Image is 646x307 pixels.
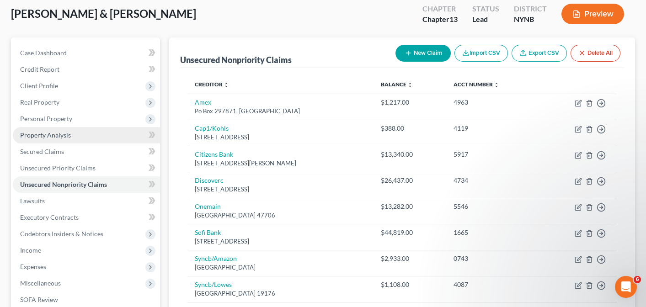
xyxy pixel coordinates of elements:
div: [STREET_ADDRESS][PERSON_NAME] [195,159,366,168]
div: Po Box 297871, [GEOGRAPHIC_DATA] [195,107,366,116]
span: Lawsuits [20,197,45,205]
a: Executory Contracts [13,209,160,226]
span: Secured Claims [20,148,64,155]
a: Acct Number unfold_more [454,81,499,88]
div: [GEOGRAPHIC_DATA] 19176 [195,289,366,298]
a: Unsecured Priority Claims [13,160,160,176]
div: Chapter [422,14,458,25]
div: Chapter [422,4,458,14]
div: $1,108.00 [381,280,439,289]
div: $388.00 [381,124,439,133]
div: [STREET_ADDRESS] [195,237,366,246]
span: Executory Contracts [20,213,79,221]
a: Citizens Bank [195,150,233,158]
a: Credit Report [13,61,160,78]
span: SOFA Review [20,296,58,303]
div: $1,217.00 [381,98,439,107]
iframe: Intercom live chat [615,276,637,298]
span: Codebtors Insiders & Notices [20,230,103,238]
div: $26,437.00 [381,176,439,185]
div: 4734 [454,176,533,185]
span: Unsecured Priority Claims [20,164,96,172]
span: Client Profile [20,82,58,90]
div: 0743 [454,254,533,263]
span: Personal Property [20,115,72,122]
div: Lead [472,14,499,25]
i: unfold_more [407,82,413,88]
span: [PERSON_NAME] & [PERSON_NAME] [11,7,196,20]
button: Preview [561,4,624,24]
span: Credit Report [20,65,59,73]
div: [GEOGRAPHIC_DATA] [195,263,366,272]
a: Syncb/Amazon [195,254,237,262]
div: 5546 [454,202,533,211]
div: 1665 [454,228,533,237]
div: 5917 [454,150,533,159]
span: Miscellaneous [20,279,61,287]
a: Balance unfold_more [381,81,413,88]
div: $13,340.00 [381,150,439,159]
div: $44,819.00 [381,228,439,237]
div: Status [472,4,499,14]
a: Secured Claims [13,143,160,160]
span: 6 [634,276,641,283]
span: Expenses [20,263,46,270]
a: Lawsuits [13,193,160,209]
div: $2,933.00 [381,254,439,263]
a: Creditor unfold_more [195,81,229,88]
a: Case Dashboard [13,45,160,61]
div: 4963 [454,98,533,107]
span: Property Analysis [20,131,71,139]
button: New Claim [395,45,451,62]
div: Unsecured Nonpriority Claims [180,54,292,65]
a: Syncb/Lowes [195,281,232,288]
div: $13,282.00 [381,202,439,211]
div: 4119 [454,124,533,133]
a: Sofi Bank [195,228,221,236]
a: Cap1/Kohls [195,124,229,132]
span: Case Dashboard [20,49,67,57]
div: District [514,4,547,14]
span: Income [20,246,41,254]
a: Onemain [195,202,221,210]
div: 4087 [454,280,533,289]
div: [STREET_ADDRESS] [195,133,366,142]
button: Import CSV [454,45,508,62]
i: unfold_more [224,82,229,88]
span: Real Property [20,98,59,106]
i: unfold_more [494,82,499,88]
span: 13 [449,15,458,23]
a: Amex [195,98,211,106]
a: Discoverc [195,176,224,184]
a: Export CSV [512,45,567,62]
div: [STREET_ADDRESS] [195,185,366,194]
button: Delete All [571,45,620,62]
span: Unsecured Nonpriority Claims [20,180,107,188]
div: NYNB [514,14,547,25]
div: [GEOGRAPHIC_DATA] 47706 [195,211,366,220]
a: Property Analysis [13,127,160,143]
a: Unsecured Nonpriority Claims [13,176,160,193]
